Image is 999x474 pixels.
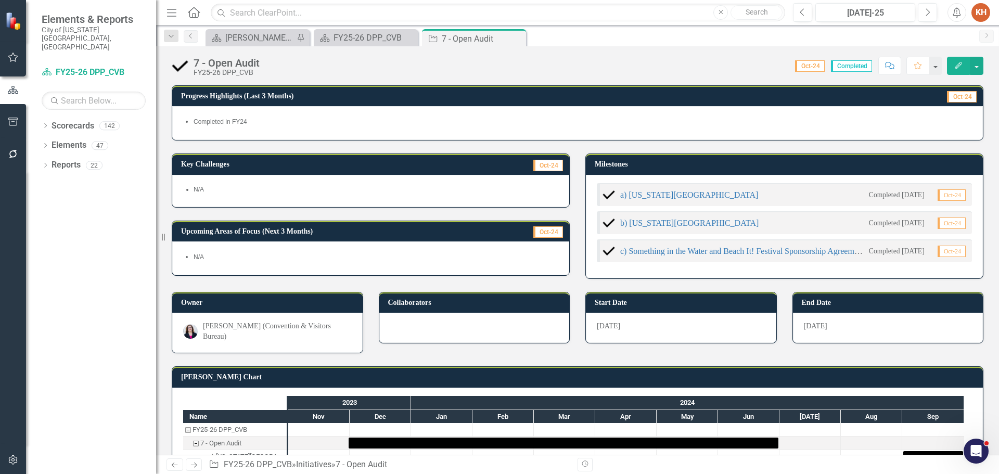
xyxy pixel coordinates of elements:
[203,321,352,342] div: [PERSON_NAME] (Convention & Visitors Bureau)
[334,31,415,44] div: FY25-26 DPP_CVB
[411,410,472,424] div: Jan
[183,423,287,437] div: FY25-26 DPP_CVB
[869,246,925,256] small: Completed [DATE]
[181,160,415,168] h3: Key Challenges
[620,219,759,227] a: b) [US_STATE][GEOGRAPHIC_DATA]​
[92,141,108,150] div: 47
[815,3,915,22] button: [DATE]-25
[349,438,778,449] div: Task: Start date: 2023-11-30 End date: 2024-06-30
[603,216,615,229] img: Completed
[903,451,963,462] div: Task: Start date: 2024-09-01 End date: 2024-09-30
[42,92,146,110] input: Search Below...
[597,322,620,330] span: [DATE]
[869,190,925,200] small: Completed [DATE]
[42,25,146,51] small: City of [US_STATE][GEOGRAPHIC_DATA], [GEOGRAPHIC_DATA]
[388,299,565,306] h3: Collaborators
[841,410,902,424] div: Aug
[746,8,768,16] span: Search
[603,188,615,201] img: Completed
[595,299,771,306] h3: Start Date
[225,31,294,44] div: [PERSON_NAME]'s Home
[819,7,912,19] div: [DATE]-25
[183,437,287,450] div: Task: Start date: 2023-11-30 End date: 2024-06-30
[971,3,990,22] button: KH
[533,226,563,238] span: Oct-24
[603,245,615,257] img: Completed
[620,190,760,199] a: a) [US_STATE][GEOGRAPHIC_DATA] ​
[442,32,523,45] div: 7 - Open Audit
[42,67,146,79] a: FY25-26 DPP_CVB
[5,12,23,30] img: ClearPoint Strategy
[194,69,260,76] div: FY25-26 DPP_CVB
[194,118,247,125] span: Completed in FY24
[194,253,204,261] span: N/A
[595,410,657,424] div: Apr
[534,410,595,424] div: Mar
[718,410,779,424] div: Jun
[194,57,260,69] div: 7 - Open Audit
[947,91,977,103] span: Oct-24
[472,410,534,424] div: Feb
[964,439,989,464] iframe: Intercom live chat
[533,160,563,171] span: Oct-24
[336,459,387,469] div: 7 - Open Audit
[595,160,978,168] h3: Milestones
[795,60,825,72] span: Oct-24
[411,396,964,409] div: 2024
[938,217,966,229] span: Oct-24
[194,186,204,193] span: N/A
[316,31,415,44] a: FY25-26 DPP_CVB
[802,299,978,306] h3: End Date
[183,423,287,437] div: Task: FY25-26 DPP_CVB Start date: 2023-11-30 End date: 2023-12-01
[288,396,411,409] div: 2023
[350,410,411,424] div: Dec
[52,120,94,132] a: Scorecards
[183,324,198,339] img: Nancy Helman
[902,410,964,424] div: Sep
[657,410,718,424] div: May
[224,459,292,469] a: FY25-26 DPP_CVB
[99,121,120,130] div: 142
[181,227,492,235] h3: Upcoming Areas of Focus (Next 3 Months)
[209,459,570,471] div: » »
[869,218,925,228] small: Completed [DATE]
[172,58,188,74] img: Completed
[620,247,868,255] a: c) Something in the Water and Beach It! Festival Sponsorship Agreements
[211,4,785,22] input: Search ClearPoint...
[181,92,807,100] h3: Progress Highlights (Last 3 Months)
[183,450,287,464] div: Task: Start date: 2024-09-01 End date: 2024-09-30
[296,459,331,469] a: Initiatives
[831,60,872,72] span: Completed
[804,322,827,330] span: [DATE]
[52,139,86,151] a: Elements
[183,450,287,464] div: a) Virginia Beach Sports Center ​
[183,410,287,423] div: Name
[181,299,357,306] h3: Owner
[183,437,287,450] div: 7 - Open Audit
[208,450,284,464] div: a) [US_STATE][GEOGRAPHIC_DATA] ​
[288,410,350,424] div: Nov
[86,161,103,170] div: 22
[208,31,294,44] a: [PERSON_NAME]'s Home
[731,5,783,20] button: Search
[779,410,841,424] div: Jul
[181,373,978,381] h3: [PERSON_NAME] Chart
[938,189,966,201] span: Oct-24
[938,246,966,257] span: Oct-24
[52,159,81,171] a: Reports
[200,437,241,450] div: 7 - Open Audit
[42,13,146,25] span: Elements & Reports
[193,423,247,437] div: FY25-26 DPP_CVB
